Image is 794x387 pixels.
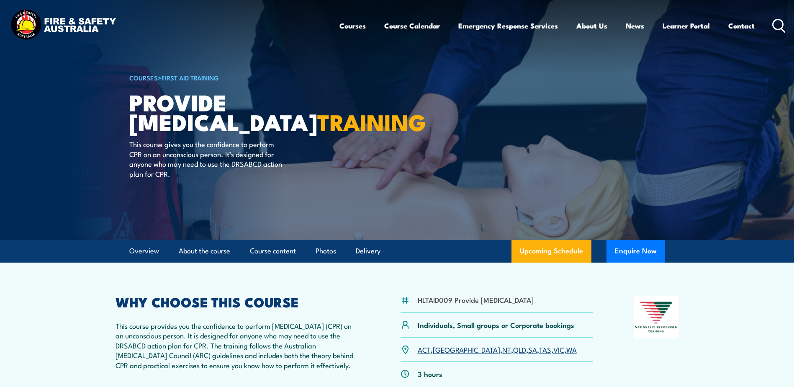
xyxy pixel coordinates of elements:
img: Nationally Recognised Training logo. [634,296,679,338]
strong: TRAINING [317,104,426,139]
h2: WHY CHOOSE THIS COURSE [116,296,360,307]
a: QLD [513,344,526,354]
a: TAS [539,344,551,354]
a: Course content [250,240,296,262]
a: News [626,15,644,37]
a: SA [528,344,537,354]
p: , , , , , , , [418,345,577,354]
a: Contact [728,15,755,37]
a: Delivery [356,240,380,262]
a: [GEOGRAPHIC_DATA] [433,344,500,354]
li: HLTAID009 Provide [MEDICAL_DATA] [418,295,534,304]
a: Photos [316,240,336,262]
p: 3 hours [418,369,442,379]
a: VIC [553,344,564,354]
a: Emergency Response Services [458,15,558,37]
a: About the course [179,240,230,262]
p: Individuals, Small groups or Corporate bookings [418,320,574,330]
a: ACT [418,344,431,354]
a: Course Calendar [384,15,440,37]
a: Learner Portal [663,15,710,37]
a: Overview [129,240,159,262]
p: This course gives you the confidence to perform CPR on an unconscious person. It’s designed for a... [129,139,282,178]
a: Courses [339,15,366,37]
a: NT [502,344,511,354]
p: This course provides you the confidence to perform [MEDICAL_DATA] (CPR) on an unconscious person.... [116,321,360,370]
a: Upcoming Schedule [511,240,591,263]
h6: > [129,72,336,83]
a: First Aid Training [162,73,219,82]
a: About Us [576,15,607,37]
button: Enquire Now [606,240,665,263]
a: COURSES [129,73,158,82]
a: WA [566,344,577,354]
h1: Provide [MEDICAL_DATA] [129,92,336,131]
